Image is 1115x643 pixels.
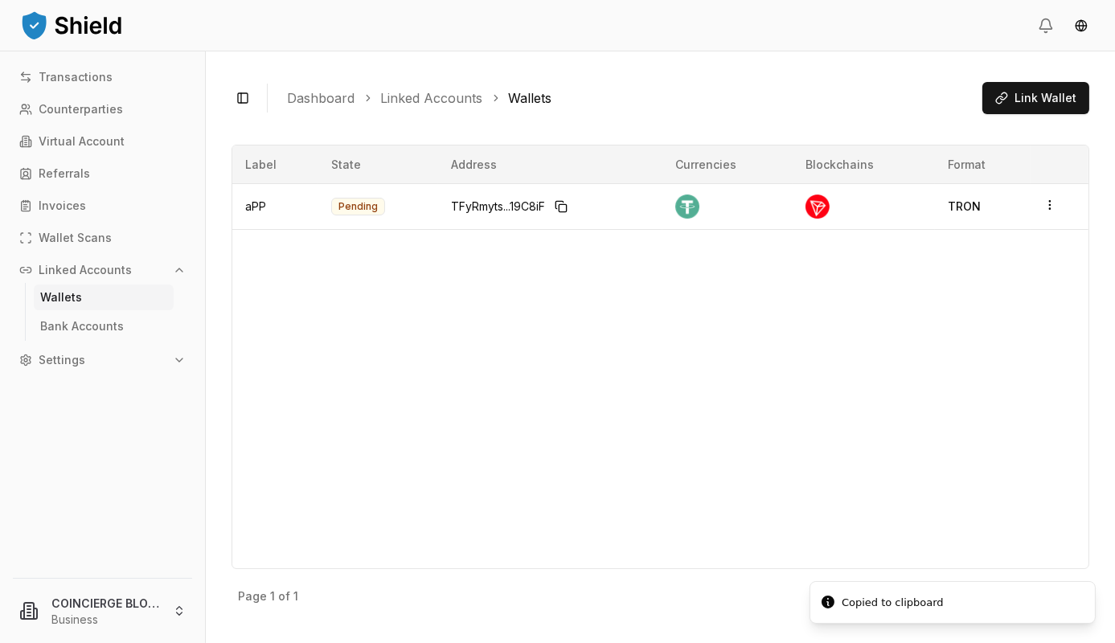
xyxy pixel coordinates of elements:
[39,72,113,83] p: Transactions
[287,88,355,108] a: Dashboard
[39,200,86,211] p: Invoices
[39,136,125,147] p: Virtual Account
[34,313,174,339] a: Bank Accounts
[380,88,482,108] a: Linked Accounts
[13,257,192,283] button: Linked Accounts
[278,591,290,602] p: of
[51,612,160,628] p: Business
[1015,90,1076,106] span: Link Wallet
[232,145,318,184] th: Label
[508,88,551,108] a: Wallets
[34,285,174,310] a: Wallets
[806,195,830,219] img: Tron
[793,145,934,184] th: Blockchains
[238,591,267,602] p: Page
[39,354,85,366] p: Settings
[232,184,318,230] td: aPP
[982,82,1089,114] button: Link Wallet
[842,595,944,611] div: Copied to clipboard
[270,591,275,602] p: 1
[39,168,90,179] p: Referrals
[948,199,981,213] span: TRON
[39,264,132,276] p: Linked Accounts
[318,145,438,184] th: State
[293,591,298,602] p: 1
[287,88,969,108] nav: breadcrumb
[40,321,124,332] p: Bank Accounts
[438,145,662,184] th: Address
[13,161,192,186] a: Referrals
[451,199,545,215] span: TFyRmyts...19C8iF
[39,104,123,115] p: Counterparties
[13,347,192,373] button: Settings
[40,292,82,303] p: Wallets
[51,595,160,612] p: COINCIERGE BLOCKWISE LLC
[19,9,124,41] img: ShieldPay Logo
[935,145,1031,184] th: Format
[13,193,192,219] a: Invoices
[13,129,192,154] a: Virtual Account
[13,225,192,251] a: Wallet Scans
[662,145,793,184] th: Currencies
[39,232,112,244] p: Wallet Scans
[548,194,574,219] button: Copy to clipboard
[13,64,192,90] a: Transactions
[13,96,192,122] a: Counterparties
[6,585,199,637] button: COINCIERGE BLOCKWISE LLCBusiness
[675,195,699,219] img: Tether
